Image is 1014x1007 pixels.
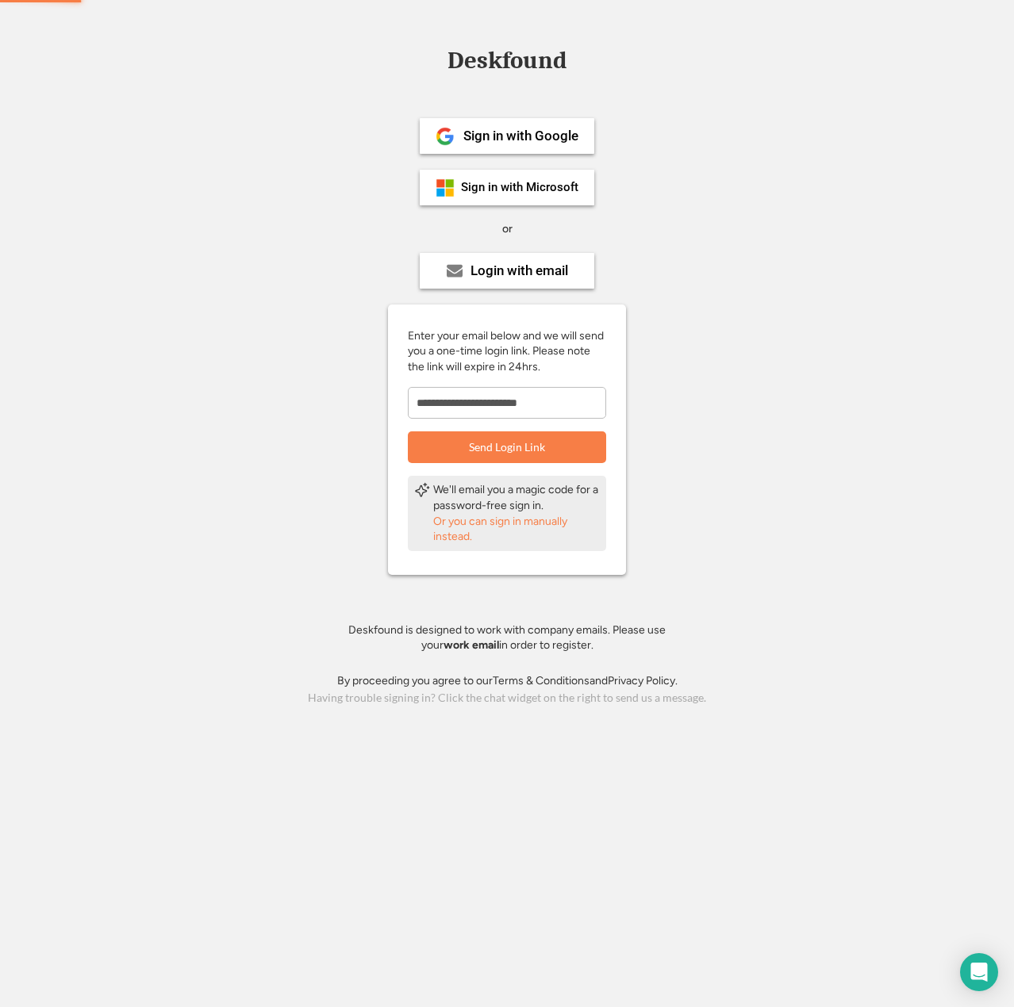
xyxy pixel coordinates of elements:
img: ms-symbollockup_mssymbol_19.png [436,178,455,197]
div: By proceeding you agree to our and [337,673,678,689]
a: Privacy Policy. [608,674,678,687]
div: Deskfound is designed to work with company emails. Please use your in order to register. [328,622,686,653]
div: Login with email [471,264,568,278]
div: or [502,221,513,237]
div: Sign in with Microsoft [461,182,578,193]
div: We'll email you a magic code for a password-free sign in. [433,482,600,513]
div: Enter your email below and we will send you a one-time login link. Please note the link will expi... [408,328,606,375]
strong: work email [444,638,499,652]
div: Or you can sign in manually instead. [433,514,600,545]
div: Deskfound [440,48,574,73]
button: Send Login Link [408,431,606,463]
div: Sign in with Google [463,129,578,143]
div: Open Intercom Messenger [960,953,998,991]
a: Terms & Conditions [493,674,590,687]
img: 1024px-Google__G__Logo.svg.png [436,127,455,146]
